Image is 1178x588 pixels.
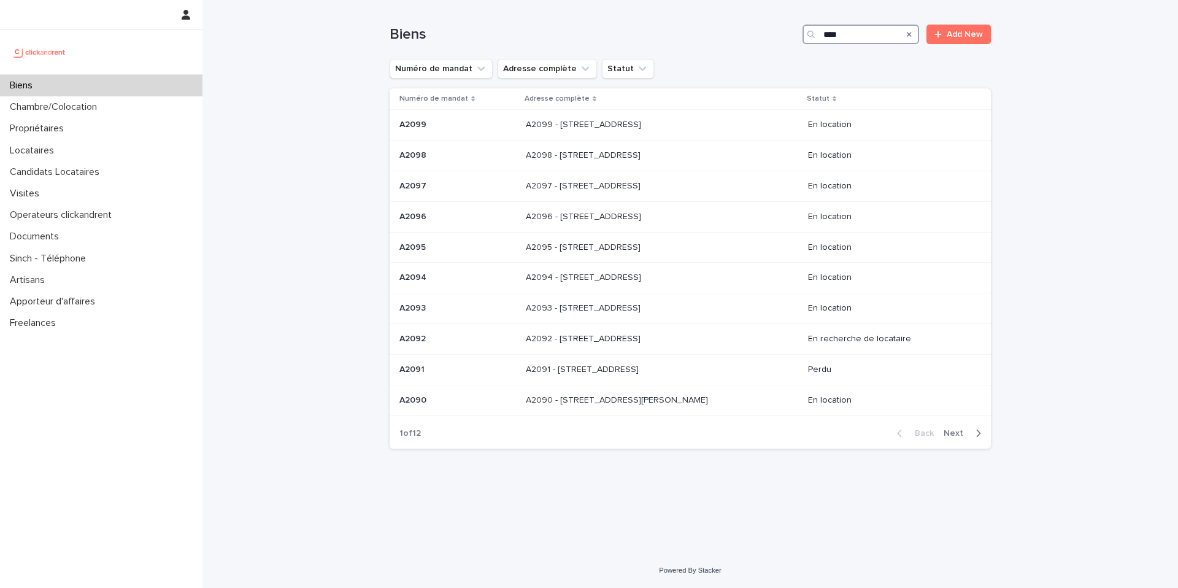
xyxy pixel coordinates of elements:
[926,25,991,44] a: Add New
[659,567,721,574] a: Powered By Stacker
[526,179,643,191] p: A2097 - [STREET_ADDRESS]
[390,354,991,385] tr: A2091A2091 A2091 - [STREET_ADDRESS]A2091 - [STREET_ADDRESS] Perdu
[399,301,428,314] p: A2093
[526,117,644,130] p: A2099 - [STREET_ADDRESS]
[808,150,971,161] p: En location
[808,365,971,375] p: Perdu
[602,59,654,79] button: Statut
[887,428,939,439] button: Back
[803,25,919,44] input: Search
[808,212,971,222] p: En location
[525,92,590,106] p: Adresse complète
[390,419,431,449] p: 1 of 12
[808,120,971,130] p: En location
[399,270,429,283] p: A2094
[390,171,991,201] tr: A2097A2097 A2097 - [STREET_ADDRESS]A2097 - [STREET_ADDRESS] En location
[399,179,429,191] p: A2097
[5,231,69,242] p: Documents
[944,429,971,438] span: Next
[399,393,429,406] p: A2090
[5,166,109,178] p: Candidats Locataires
[5,101,107,113] p: Chambre/Colocation
[390,232,991,263] tr: A2095A2095 A2095 - [STREET_ADDRESS]A2095 - [STREET_ADDRESS] En location
[399,209,429,222] p: A2096
[5,145,64,157] p: Locataires
[526,270,644,283] p: A2094 - [STREET_ADDRESS]
[526,148,643,161] p: A2098 - [STREET_ADDRESS]
[5,253,96,265] p: Sinch - Téléphone
[5,188,49,199] p: Visites
[399,117,429,130] p: A2099
[390,59,493,79] button: Numéro de mandat
[5,209,121,221] p: Operateurs clickandrent
[5,123,74,134] p: Propriétaires
[390,110,991,141] tr: A2099A2099 A2099 - [STREET_ADDRESS]A2099 - [STREET_ADDRESS] En location
[526,301,643,314] p: A2093 - [STREET_ADDRESS]
[390,141,991,171] tr: A2098A2098 A2098 - [STREET_ADDRESS]A2098 - [STREET_ADDRESS] En location
[10,40,69,64] img: UCB0brd3T0yccxBKYDjQ
[399,92,468,106] p: Numéro de mandat
[526,240,643,253] p: A2095 - [STREET_ADDRESS]
[907,429,934,438] span: Back
[390,293,991,324] tr: A2093A2093 A2093 - [STREET_ADDRESS]A2093 - [STREET_ADDRESS] En location
[939,428,991,439] button: Next
[808,395,971,406] p: En location
[526,209,644,222] p: A2096 - [STREET_ADDRESS]
[390,385,991,416] tr: A2090A2090 A2090 - [STREET_ADDRESS][PERSON_NAME]A2090 - [STREET_ADDRESS][PERSON_NAME] En location
[5,80,42,91] p: Biens
[526,362,641,375] p: A2091 - [STREET_ADDRESS]
[526,393,710,406] p: A2090 - [STREET_ADDRESS][PERSON_NAME]
[399,148,429,161] p: A2098
[399,331,428,344] p: A2092
[399,240,428,253] p: A2095
[526,331,643,344] p: A2092 - [STREET_ADDRESS]
[498,59,597,79] button: Adresse complète
[390,201,991,232] tr: A2096A2096 A2096 - [STREET_ADDRESS]A2096 - [STREET_ADDRESS] En location
[390,263,991,293] tr: A2094A2094 A2094 - [STREET_ADDRESS]A2094 - [STREET_ADDRESS] En location
[5,274,55,286] p: Artisans
[5,296,105,308] p: Apporteur d'affaires
[390,323,991,354] tr: A2092A2092 A2092 - [STREET_ADDRESS]A2092 - [STREET_ADDRESS] En recherche de locataire
[808,303,971,314] p: En location
[947,30,983,39] span: Add New
[390,26,798,44] h1: Biens
[808,242,971,253] p: En location
[399,362,427,375] p: A2091
[808,334,971,344] p: En recherche de locataire
[808,181,971,191] p: En location
[808,273,971,283] p: En location
[807,92,830,106] p: Statut
[5,317,66,329] p: Freelances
